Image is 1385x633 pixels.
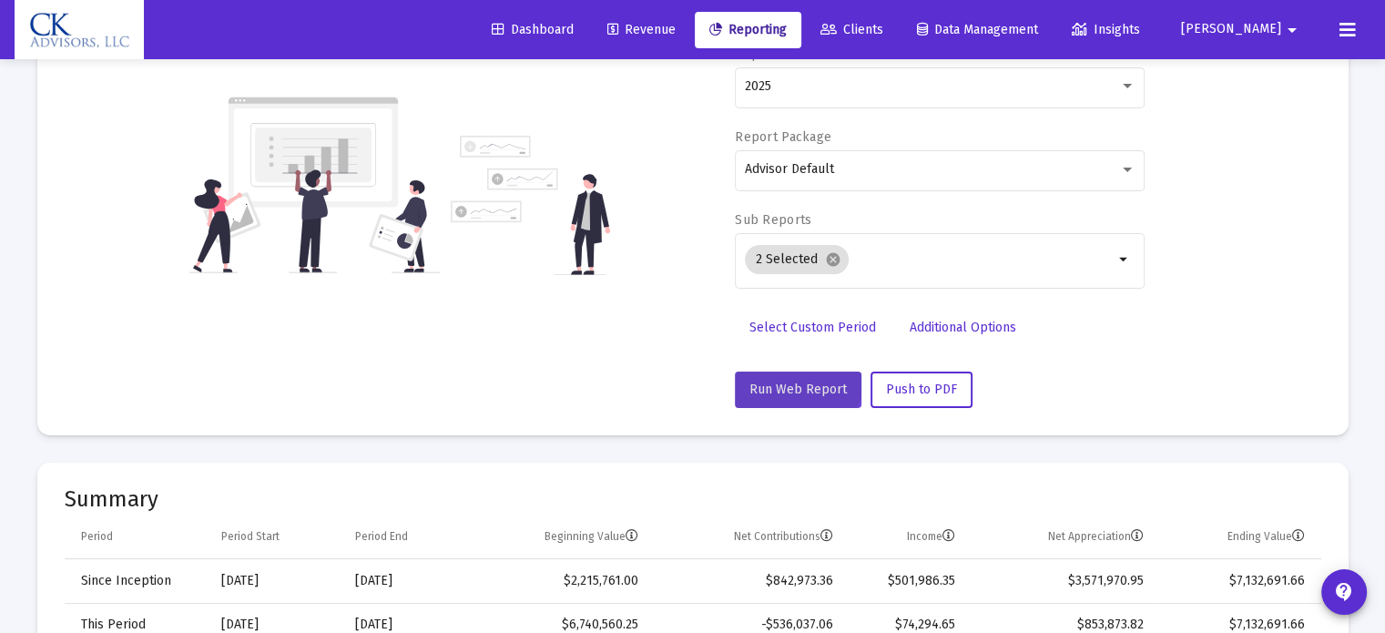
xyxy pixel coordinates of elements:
a: Dashboard [477,12,588,48]
mat-chip-list: Selection [745,241,1114,278]
div: Beginning Value [545,529,638,544]
span: Additional Options [910,320,1016,335]
span: 2025 [745,78,771,94]
mat-icon: arrow_drop_down [1281,12,1303,48]
button: [PERSON_NAME] [1159,11,1325,47]
div: Period Start [221,529,280,544]
mat-chip: 2 Selected [745,245,849,274]
td: $501,986.35 [846,559,967,603]
td: Column Beginning Value [469,516,651,559]
div: Income [906,529,954,544]
div: [DATE] [221,572,330,590]
button: Push to PDF [871,372,973,408]
td: Column Net Appreciation [967,516,1156,559]
td: Column Period End [342,516,469,559]
div: Ending Value [1227,529,1305,544]
span: Push to PDF [886,382,957,397]
div: Net Appreciation [1047,529,1143,544]
span: Revenue [607,22,676,37]
img: Dashboard [28,12,130,48]
div: Net Contributions [734,529,833,544]
td: $2,215,761.00 [469,559,651,603]
a: Reporting [695,12,801,48]
span: Clients [820,22,883,37]
img: reporting-alt [451,136,610,275]
mat-card-title: Summary [65,490,1321,508]
a: Clients [806,12,898,48]
a: Insights [1057,12,1155,48]
mat-icon: cancel [825,251,841,268]
div: Period [81,529,113,544]
td: $3,571,970.95 [967,559,1156,603]
td: Column Income [846,516,967,559]
td: Since Inception [65,559,209,603]
a: Revenue [593,12,690,48]
div: [DATE] [355,572,456,590]
span: Dashboard [492,22,574,37]
button: Run Web Report [735,372,861,408]
td: Column Ending Value [1156,516,1320,559]
mat-icon: contact_support [1333,581,1355,603]
label: Report Package [735,129,831,145]
a: Data Management [902,12,1053,48]
td: $7,132,691.66 [1156,559,1320,603]
div: Period End [355,529,408,544]
span: Advisor Default [745,161,834,177]
span: [PERSON_NAME] [1181,22,1281,37]
mat-icon: arrow_drop_down [1114,249,1135,271]
label: Sub Reports [735,212,811,228]
img: reporting [189,95,440,275]
td: $842,973.36 [651,559,846,603]
span: Insights [1072,22,1140,37]
td: Column Period [65,516,209,559]
span: Select Custom Period [749,320,876,335]
span: Reporting [709,22,787,37]
span: Run Web Report [749,382,847,397]
span: Data Management [917,22,1038,37]
td: Column Period Start [209,516,342,559]
td: Column Net Contributions [651,516,846,559]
